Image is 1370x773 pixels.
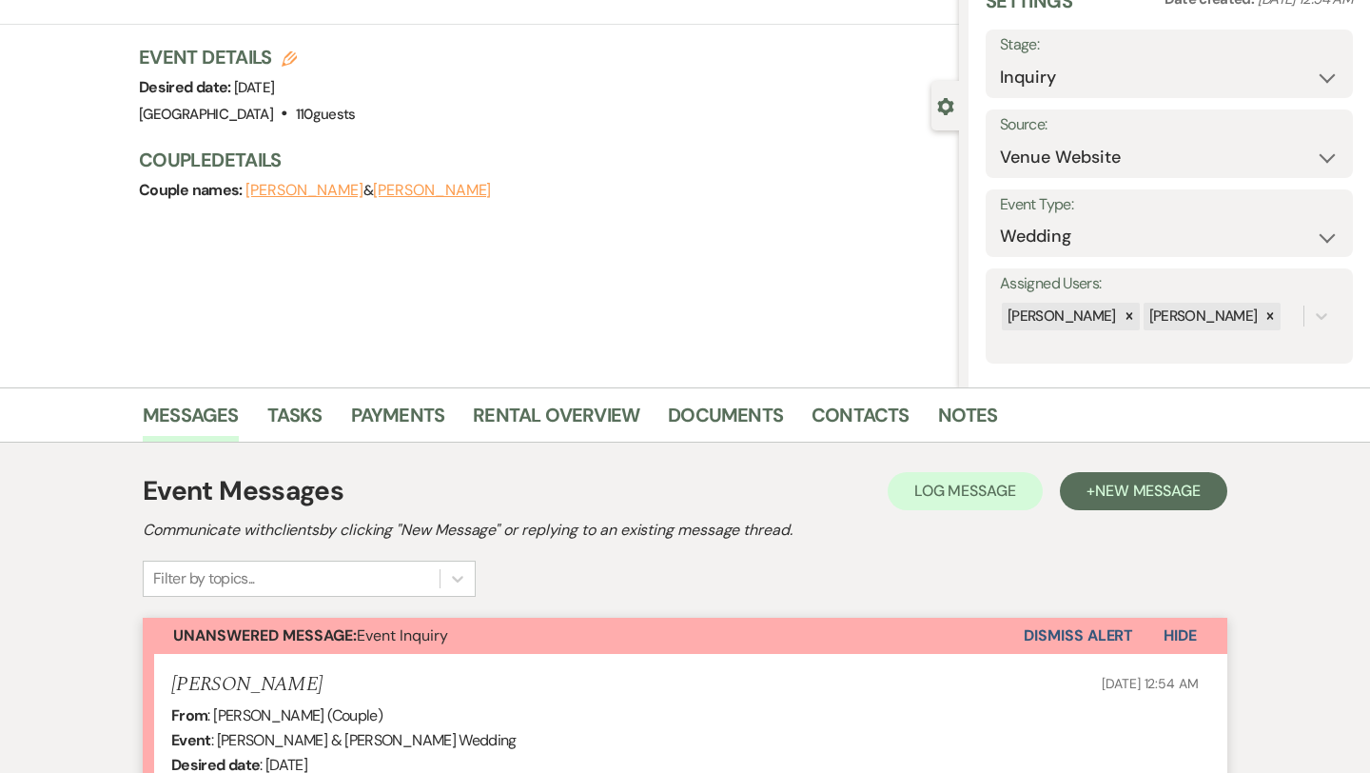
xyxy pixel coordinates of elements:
[1144,303,1261,330] div: [PERSON_NAME]
[143,471,343,511] h1: Event Messages
[1000,270,1339,298] label: Assigned Users:
[473,400,639,442] a: Rental Overview
[139,105,273,124] span: [GEOGRAPHIC_DATA]
[351,400,445,442] a: Payments
[937,96,954,114] button: Close lead details
[173,625,448,645] span: Event Inquiry
[139,44,356,70] h3: Event Details
[267,400,323,442] a: Tasks
[139,77,234,97] span: Desired date:
[171,730,211,750] b: Event
[1095,481,1201,501] span: New Message
[1133,618,1227,654] button: Hide
[373,183,491,198] button: [PERSON_NAME]
[171,673,323,697] h5: [PERSON_NAME]
[668,400,783,442] a: Documents
[234,78,274,97] span: [DATE]
[1000,111,1339,139] label: Source:
[1102,675,1199,692] span: [DATE] 12:54 AM
[1164,625,1197,645] span: Hide
[245,181,491,200] span: &
[1060,472,1227,510] button: +New Message
[173,625,357,645] strong: Unanswered Message:
[171,705,207,725] b: From
[1024,618,1133,654] button: Dismiss Alert
[139,147,940,173] h3: Couple Details
[938,400,998,442] a: Notes
[888,472,1043,510] button: Log Message
[1002,303,1119,330] div: [PERSON_NAME]
[1000,31,1339,59] label: Stage:
[153,567,255,590] div: Filter by topics...
[914,481,1016,501] span: Log Message
[296,105,356,124] span: 110 guests
[1000,191,1339,219] label: Event Type:
[245,183,363,198] button: [PERSON_NAME]
[812,400,910,442] a: Contacts
[139,180,245,200] span: Couple names:
[143,618,1024,654] button: Unanswered Message:Event Inquiry
[143,400,239,442] a: Messages
[143,519,1227,542] h2: Communicate with clients by clicking "New Message" or replying to an existing message thread.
